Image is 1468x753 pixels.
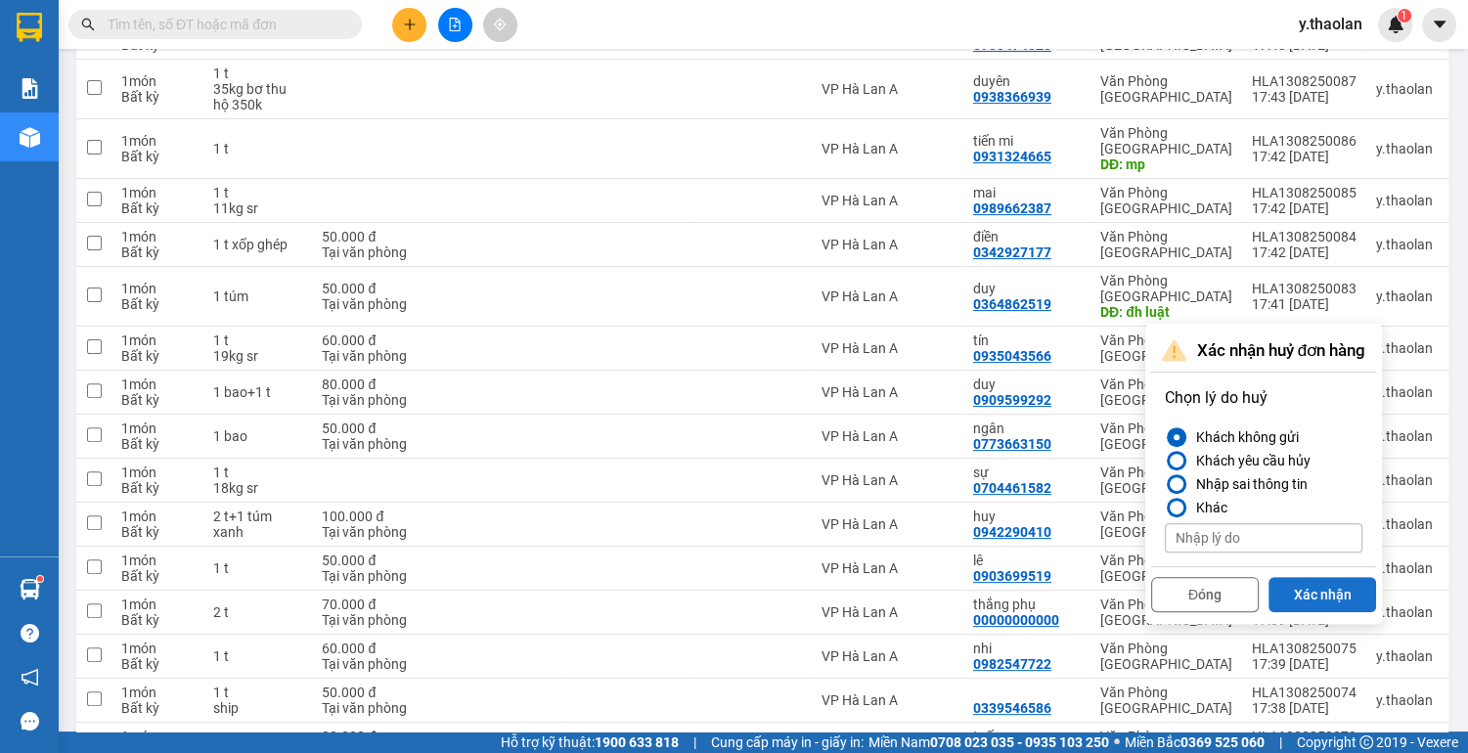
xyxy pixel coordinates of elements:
[121,421,194,436] div: 1 món
[108,14,338,35] input: Tìm tên, số ĐT hoặc mã đơn
[973,89,1051,105] div: 0938366939
[20,78,40,99] img: solution-icon
[1252,229,1357,244] div: HLA1308250084
[483,8,517,42] button: aim
[21,624,39,642] span: question-circle
[213,141,302,156] div: 1 t
[322,568,423,584] div: Tại văn phòng
[1252,656,1357,672] div: 17:39 [DATE]
[1387,16,1404,33] img: icon-new-feature
[322,641,423,656] div: 60.000 đ
[121,641,194,656] div: 1 món
[81,18,95,31] span: search
[973,133,1081,149] div: tiến mi
[1125,731,1265,753] span: Miền Bắc
[973,700,1051,716] div: 0339546586
[973,597,1081,612] div: thắng phụ
[121,509,194,524] div: 1 món
[973,348,1051,364] div: 0935043566
[1252,729,1357,744] div: HLA1308250073
[213,66,302,81] div: 1 t
[1252,200,1357,216] div: 17:42 [DATE]
[322,612,423,628] div: Tại văn phòng
[1100,509,1232,540] div: Văn Phòng [GEOGRAPHIC_DATA]
[1100,465,1232,496] div: Văn Phòng [GEOGRAPHIC_DATA]
[501,731,679,753] span: Hỗ trợ kỹ thuật:
[121,685,194,700] div: 1 món
[1252,244,1357,260] div: 17:42 [DATE]
[973,729,1081,744] div: tuấn
[973,376,1081,392] div: duy
[1252,149,1357,164] div: 17:42 [DATE]
[20,579,40,599] img: warehouse-icon
[121,480,194,496] div: Bất kỳ
[822,692,953,708] div: VP Hà Lan A
[973,200,1051,216] div: 0989662387
[213,237,302,252] div: 1 t xốp ghép
[121,553,194,568] div: 1 món
[1100,304,1232,320] div: DĐ: đh luật
[322,700,423,716] div: Tại văn phòng
[322,436,423,452] div: Tại văn phòng
[973,656,1051,672] div: 0982547722
[21,712,39,731] span: message
[121,656,194,672] div: Bất kỳ
[822,193,953,208] div: VP Hà Lan A
[1279,731,1282,753] span: |
[1376,692,1439,708] div: y.thaolan
[1376,604,1439,620] div: y.thaolan
[1252,73,1357,89] div: HLA1308250087
[121,200,194,216] div: Bất kỳ
[1376,648,1439,664] div: y.thaolan
[1376,141,1439,156] div: y.thaolan
[1100,229,1232,260] div: Văn Phòng [GEOGRAPHIC_DATA]
[322,392,423,408] div: Tại văn phòng
[1165,386,1362,410] p: Chọn lý do huỷ
[1252,281,1357,296] div: HLA1308250083
[822,384,953,400] div: VP Hà Lan A
[822,560,953,576] div: VP Hà Lan A
[1376,384,1439,400] div: y.thaolan
[121,332,194,348] div: 1 món
[973,229,1081,244] div: điền
[1376,560,1439,576] div: y.thaolan
[121,376,194,392] div: 1 món
[973,281,1081,296] div: duy
[121,729,194,744] div: 1 món
[121,700,194,716] div: Bất kỳ
[121,392,194,408] div: Bất kỳ
[322,332,423,348] div: 60.000 đ
[1180,734,1265,750] strong: 0369 525 060
[1422,8,1456,42] button: caret-down
[822,472,953,488] div: VP Hà Lan A
[1376,472,1439,488] div: y.thaolan
[403,18,417,31] span: plus
[121,597,194,612] div: 1 món
[1376,193,1439,208] div: y.thaolan
[1100,685,1232,716] div: Văn Phòng [GEOGRAPHIC_DATA]
[973,296,1051,312] div: 0364862519
[973,509,1081,524] div: huy
[822,81,953,97] div: VP Hà Lan A
[121,612,194,628] div: Bất kỳ
[1100,553,1232,584] div: Văn Phòng [GEOGRAPHIC_DATA]
[1376,516,1439,532] div: y.thaolan
[1376,81,1439,97] div: y.thaolan
[1376,288,1439,304] div: y.thaolan
[213,348,302,364] div: 19kg sr
[121,296,194,312] div: Bất kỳ
[213,81,302,112] div: 35kg bơ thu hộ 350k
[1359,735,1373,749] span: copyright
[322,421,423,436] div: 50.000 đ
[322,376,423,392] div: 80.000 đ
[438,8,472,42] button: file-add
[121,149,194,164] div: Bất kỳ
[973,480,1051,496] div: 0704461582
[322,348,423,364] div: Tại văn phòng
[213,480,302,496] div: 18kg sr
[121,281,194,296] div: 1 món
[822,237,953,252] div: VP Hà Lan A
[973,612,1059,628] div: 00000000000
[17,13,42,42] img: logo-vxr
[121,89,194,105] div: Bất kỳ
